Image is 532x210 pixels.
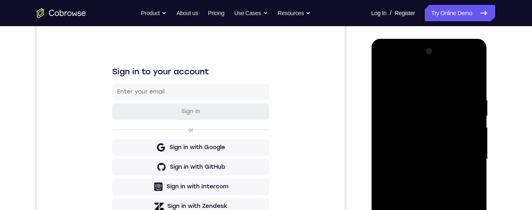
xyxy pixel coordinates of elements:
[425,5,495,21] a: Try Online Demo
[371,5,386,21] a: Log In
[37,8,86,18] a: Go to the home page
[278,5,311,21] button: Resources
[75,188,232,205] button: Sign in with Zendesk
[131,192,191,201] div: Sign in with Zendesk
[390,8,391,18] span: /
[133,134,188,142] div: Sign in with Google
[130,173,192,181] div: Sign in with Intercom
[75,130,232,146] button: Sign in with Google
[395,5,415,21] a: Register
[133,153,188,161] div: Sign in with GitHub
[80,78,228,86] input: Enter your email
[141,5,167,21] button: Product
[75,56,232,67] h1: Sign in to your account
[75,94,232,110] button: Sign in
[176,5,198,21] a: About us
[75,149,232,165] button: Sign in with GitHub
[208,5,224,21] a: Pricing
[234,5,268,21] button: Use Cases
[150,117,158,123] p: or
[75,169,232,185] button: Sign in with Intercom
